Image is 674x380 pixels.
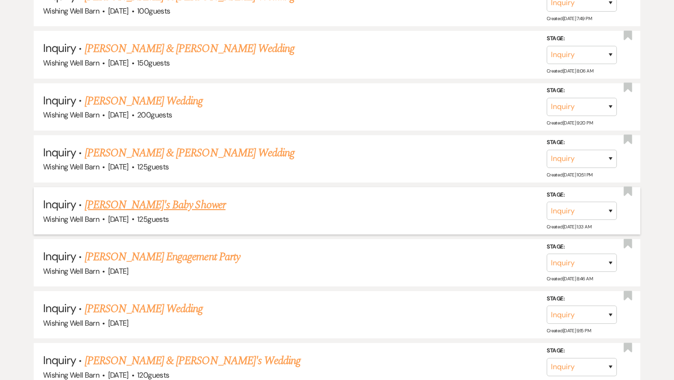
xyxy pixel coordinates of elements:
label: Stage: [547,86,617,96]
span: Wishing Well Barn [43,110,99,120]
span: Wishing Well Barn [43,318,99,328]
span: [DATE] [108,370,129,380]
span: 200 guests [137,110,172,120]
a: [PERSON_NAME]'s Baby Shower [85,197,226,213]
span: Inquiry [43,197,76,212]
a: [PERSON_NAME] & [PERSON_NAME] Wedding [85,145,294,161]
span: Created: [DATE] 1:33 AM [547,224,591,230]
label: Stage: [547,190,617,200]
a: [PERSON_NAME] Wedding [85,93,203,110]
label: Stage: [547,346,617,356]
span: [DATE] [108,6,129,16]
span: Created: [DATE] 8:46 AM [547,276,593,282]
span: 150 guests [137,58,169,68]
span: Wishing Well Barn [43,6,99,16]
span: Wishing Well Barn [43,370,99,380]
span: Created: [DATE] 10:51 PM [547,172,592,178]
span: 125 guests [137,162,168,172]
span: Inquiry [43,41,76,55]
span: [DATE] [108,58,129,68]
span: Inquiry [43,145,76,160]
a: [PERSON_NAME] Engagement Party [85,248,240,265]
span: 120 guests [137,370,169,380]
span: Created: [DATE] 7:49 PM [547,15,592,22]
span: [DATE] [108,110,129,120]
span: Inquiry [43,353,76,367]
span: Inquiry [43,93,76,108]
label: Stage: [547,242,617,252]
span: 125 guests [137,214,168,224]
span: [DATE] [108,214,129,224]
span: [DATE] [108,318,129,328]
span: 100 guests [137,6,170,16]
a: [PERSON_NAME] Wedding [85,300,203,317]
span: [DATE] [108,266,129,276]
label: Stage: [547,294,617,304]
span: Wishing Well Barn [43,162,99,172]
span: Created: [DATE] 9:15 PM [547,328,591,334]
label: Stage: [547,34,617,44]
a: [PERSON_NAME] & [PERSON_NAME]'s Wedding [85,352,301,369]
span: Inquiry [43,249,76,263]
label: Stage: [547,138,617,148]
span: Wishing Well Barn [43,58,99,68]
span: Wishing Well Barn [43,266,99,276]
a: [PERSON_NAME] & [PERSON_NAME] Wedding [85,40,294,57]
span: Created: [DATE] 8:06 AM [547,67,593,73]
span: [DATE] [108,162,129,172]
span: Created: [DATE] 9:20 PM [547,120,593,126]
span: Inquiry [43,301,76,315]
span: Wishing Well Barn [43,214,99,224]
